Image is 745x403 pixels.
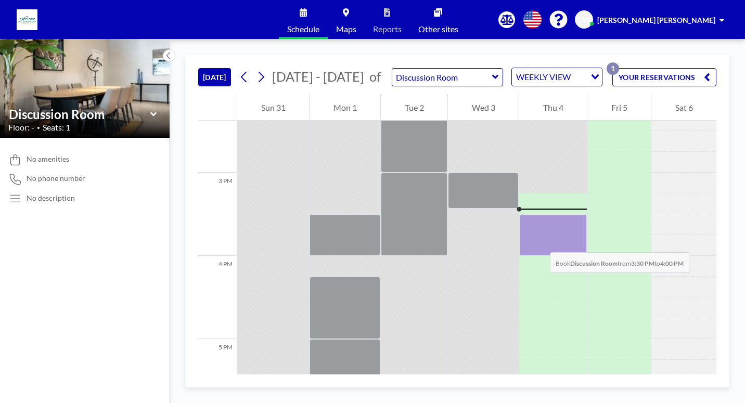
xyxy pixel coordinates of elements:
b: Discussion Room [570,259,618,267]
span: Reports [373,25,402,33]
b: 3:30 PM [631,259,654,267]
div: Wed 3 [448,95,519,121]
div: Fri 5 [587,95,651,121]
span: of [369,69,381,85]
span: [PERSON_NAME] [PERSON_NAME] [597,16,715,24]
div: 3 PM [198,173,237,256]
span: Floor: - [8,122,34,133]
span: Seats: 1 [43,122,70,133]
div: No description [27,193,75,203]
div: Sun 31 [237,95,309,121]
span: No amenities [27,154,69,164]
div: Search for option [512,68,602,86]
span: Maps [336,25,356,33]
span: Book from to [550,252,689,273]
span: • [37,124,40,131]
b: 4:00 PM [660,259,684,267]
img: organization-logo [17,9,37,30]
span: No phone number [27,174,85,183]
p: 1 [607,62,619,75]
span: [DATE] - [DATE] [272,69,364,84]
div: 2 PM [198,89,237,173]
input: Discussion Room [9,107,150,122]
input: Discussion Room [392,69,492,86]
button: [DATE] [198,68,231,86]
div: Tue 2 [381,95,447,121]
button: YOUR RESERVATIONS1 [612,68,716,86]
div: Mon 1 [310,95,380,121]
div: Thu 4 [519,95,587,121]
div: 4 PM [198,256,237,339]
div: Sat 6 [651,95,716,121]
span: WEEKLY VIEW [514,70,573,84]
span: Schedule [287,25,319,33]
input: Search for option [574,70,585,84]
span: Other sites [418,25,458,33]
span: CW [578,15,590,24]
